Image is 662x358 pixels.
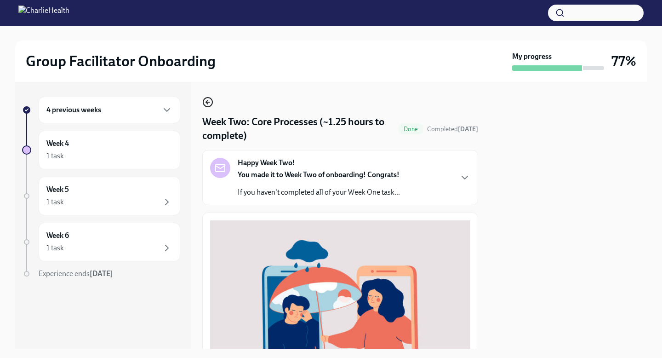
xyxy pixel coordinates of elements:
[46,151,64,161] div: 1 task
[611,53,636,69] h3: 77%
[22,131,180,169] a: Week 41 task
[238,187,400,197] p: If you haven't completed all of your Week One task...
[238,170,399,179] strong: You made it to Week Two of onboarding! Congrats!
[46,243,64,253] div: 1 task
[39,269,113,278] span: Experience ends
[90,269,113,278] strong: [DATE]
[427,125,478,133] span: Completed
[26,52,216,70] h2: Group Facilitator Onboarding
[46,185,69,195] h6: Week 5
[398,126,423,133] span: Done
[427,125,478,133] span: September 30th, 2025 14:50
[238,158,295,168] strong: Happy Week Two!
[18,6,69,20] img: CharlieHealth
[458,125,478,133] strong: [DATE]
[512,52,552,62] strong: My progress
[22,177,180,215] a: Week 51 task
[46,231,69,241] h6: Week 6
[46,139,69,149] h6: Week 4
[46,197,64,207] div: 1 task
[22,223,180,261] a: Week 61 task
[202,115,394,143] h4: Week Two: Core Processes (~1.25 hours to complete)
[46,105,101,115] h6: 4 previous weeks
[39,97,180,123] div: 4 previous weeks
